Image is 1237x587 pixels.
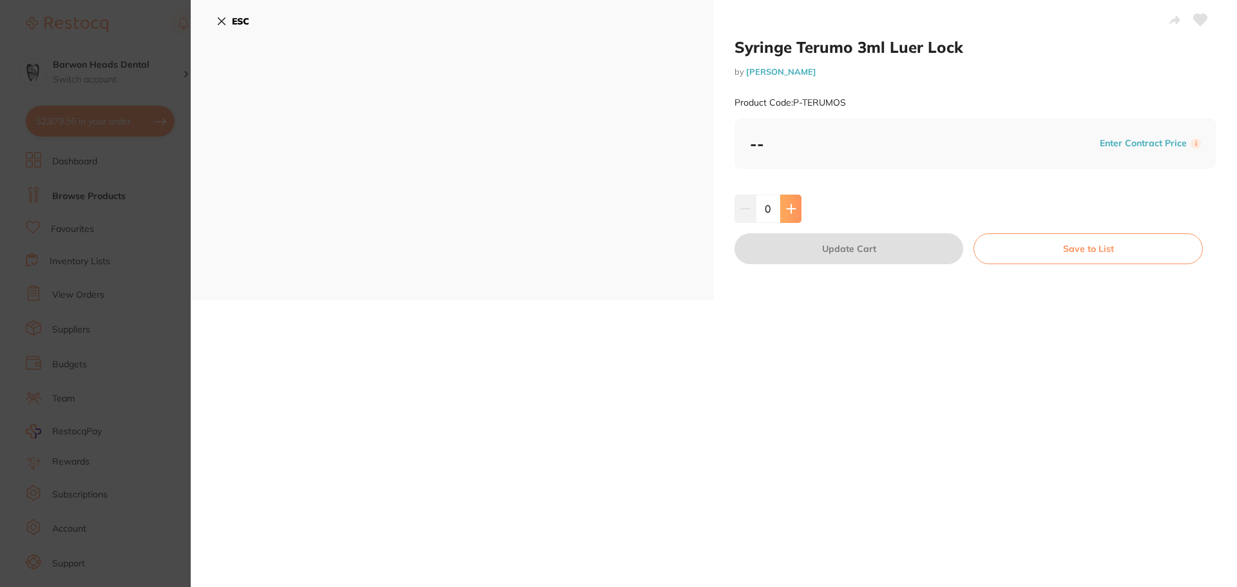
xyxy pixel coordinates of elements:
a: [PERSON_NAME] [746,66,816,77]
b: -- [750,134,764,153]
h2: Syringe Terumo 3ml Luer Lock [734,37,1216,57]
small: by [734,67,1216,77]
button: Save to List [973,233,1203,264]
button: ESC [216,10,249,32]
label: i [1191,139,1201,149]
small: Product Code: P-TERUMOS [734,97,846,108]
button: Update Cart [734,233,963,264]
button: Enter Contract Price [1096,137,1191,149]
b: ESC [232,15,249,27]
